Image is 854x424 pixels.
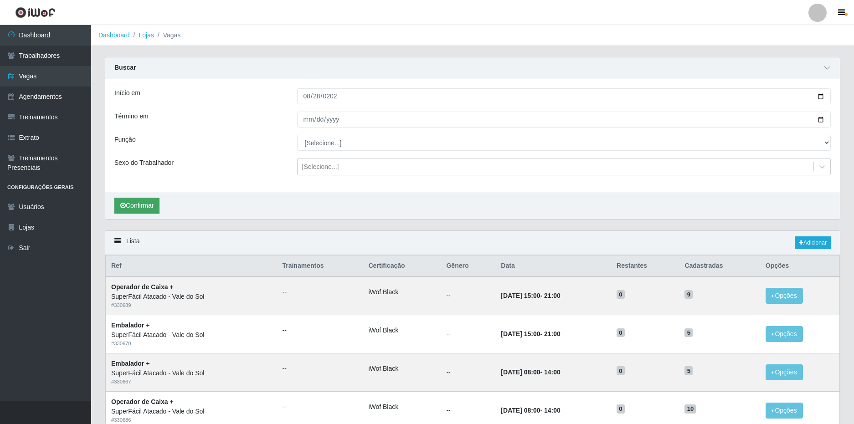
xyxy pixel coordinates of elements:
[111,322,149,329] strong: Embalador +
[363,255,441,277] th: Certificação
[368,287,435,297] li: iWof Black
[111,330,271,340] div: SuperFácil Atacado - Vale do Sol
[282,402,357,412] ul: --
[114,64,136,71] strong: Buscar
[111,340,271,347] div: # 330670
[368,364,435,373] li: iWof Black
[98,31,130,39] a: Dashboard
[617,404,625,414] span: 0
[114,112,149,121] label: Término em
[297,88,831,104] input: 00/00/0000
[544,330,561,337] time: 21:00
[501,292,560,299] strong: -
[111,360,149,367] strong: Embalador +
[544,407,561,414] time: 14:00
[441,353,495,391] td: --
[766,288,803,304] button: Opções
[617,290,625,299] span: 0
[617,366,625,375] span: 0
[501,368,540,376] time: [DATE] 08:00
[795,236,831,249] a: Adicionar
[111,378,271,386] div: # 330667
[544,368,561,376] time: 14:00
[679,255,760,277] th: Cadastradas
[441,276,495,315] td: --
[114,135,136,144] label: Função
[617,328,625,337] span: 0
[15,7,56,18] img: CoreUI Logo
[501,368,560,376] strong: -
[495,255,611,277] th: Data
[111,368,271,378] div: SuperFácil Atacado - Vale do Sol
[441,255,495,277] th: Gênero
[91,25,854,46] nav: breadcrumb
[297,112,831,128] input: 00/00/0000
[368,402,435,412] li: iWof Black
[111,301,271,309] div: # 330689
[501,292,540,299] time: [DATE] 15:00
[114,158,174,168] label: Sexo do Trabalhador
[501,330,540,337] time: [DATE] 15:00
[684,404,696,414] span: 10
[111,416,271,424] div: # 330686
[114,198,159,214] button: Confirmar
[154,31,181,40] li: Vagas
[111,398,174,405] strong: Operador de Caixa +
[139,31,154,39] a: Lojas
[277,255,363,277] th: Trainamentos
[501,407,540,414] time: [DATE] 08:00
[501,407,560,414] strong: -
[611,255,679,277] th: Restantes
[684,328,693,337] span: 5
[766,403,803,419] button: Opções
[111,283,174,291] strong: Operador de Caixa +
[766,326,803,342] button: Opções
[111,407,271,416] div: SuperFácil Atacado - Vale do Sol
[501,330,560,337] strong: -
[441,315,495,353] td: --
[766,364,803,380] button: Opções
[282,287,357,297] ul: --
[368,326,435,335] li: iWof Black
[302,162,339,172] div: [Selecione...]
[114,88,140,98] label: Início em
[105,231,840,255] div: Lista
[282,364,357,373] ul: --
[106,255,277,277] th: Ref
[684,290,693,299] span: 9
[282,326,357,335] ul: --
[684,366,693,375] span: 5
[111,292,271,301] div: SuperFácil Atacado - Vale do Sol
[544,292,561,299] time: 21:00
[760,255,840,277] th: Opções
